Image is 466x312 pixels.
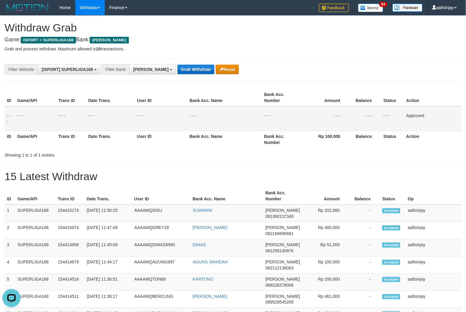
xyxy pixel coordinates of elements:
td: SUPERLIGA168 [15,256,55,274]
td: AAAAMQBERCUNG [132,291,190,308]
td: [DATE] 11:36:17 [84,291,132,308]
td: aafisinjay [405,239,461,256]
td: Rp 51,000 [303,239,349,256]
th: Amount [302,89,349,106]
span: Copy 089529545209 to clipboard [265,300,293,305]
td: Rp 100,000 [303,256,349,274]
td: SUPERLIGA168 [15,205,55,222]
td: Rp 400,000 [303,222,349,239]
a: KARTONO [193,277,214,282]
td: 3 [5,239,15,256]
span: Accepted [382,260,400,265]
span: [PERSON_NAME] [265,208,300,213]
td: Rp 461,000 [303,291,349,308]
th: Bank Acc. Name [187,89,262,106]
span: ISPORT > SUPERLIGA168 [21,37,76,43]
img: Button%20Memo.svg [358,4,383,12]
th: ID [5,187,15,205]
th: Bank Acc. Number [262,131,302,148]
span: 34 [379,2,387,7]
td: - - - [135,106,187,131]
img: MOTION_logo.png [5,3,50,12]
img: Feedback.jpg [319,4,349,12]
th: Date Trans. [86,131,135,148]
td: - [349,205,380,222]
th: Action [404,131,461,148]
td: - [349,222,380,239]
span: [PERSON_NAME] [265,277,300,282]
td: 5 [5,274,15,291]
button: Grab Withdraw [177,65,214,74]
td: - - - [187,106,262,131]
div: Showing 1 to 1 of 1 entries [5,150,190,158]
td: 1 [5,205,15,222]
button: Reset [216,65,239,74]
th: Trans ID [56,89,86,106]
td: - - - [381,106,404,131]
th: Trans ID [56,131,86,148]
a: DIMAS [193,242,206,247]
td: 154415174 [55,205,84,222]
td: - [349,239,380,256]
td: SUPERLIGA168 [15,274,55,291]
td: aafisinjay [405,256,461,274]
td: AAAAMQDIMAS9990 [132,239,190,256]
td: 154414879 [55,256,84,274]
td: AAAAMQGREY28 [132,222,190,239]
td: - - - [302,106,349,131]
td: AAAAMQAGUNG997 [132,256,190,274]
td: 154415074 [55,222,84,239]
td: 154414516 [55,274,84,291]
a: AGUNG WAHDAH [193,259,228,264]
th: Bank Acc. Name [187,131,262,148]
td: [DATE] 11:50:25 [84,205,132,222]
th: Trans ID [55,187,84,205]
th: ID [5,131,15,148]
span: [PERSON_NAME] [90,37,129,43]
h1: 15 Latest Withdraw [5,170,461,183]
td: 4 [5,256,15,274]
td: - - - [262,106,302,131]
span: Accepted [382,225,400,231]
span: [PERSON_NAME] [265,225,300,230]
td: AAAAMQTON68 [132,274,190,291]
td: - - - [56,106,86,131]
span: Copy 088226378006 to clipboard [265,283,293,288]
div: Filter Bank [102,64,129,75]
th: Date Trans. [84,187,132,205]
td: AAAAMQSISU [132,205,190,222]
p: Grab and process withdraw. Maximum allowed is transactions. [5,46,461,52]
strong: 10 [96,46,101,51]
span: [PERSON_NAME] [133,67,168,72]
th: Amount [303,187,349,205]
span: [PERSON_NAME] [265,242,300,247]
span: Accepted [382,277,400,282]
th: Op [405,187,461,205]
span: Accepted [382,208,400,213]
td: aafisinjay [405,205,461,222]
td: 2 [5,222,15,239]
button: Open LiveChat chat widget [2,2,20,21]
th: Balance [349,187,380,205]
span: Copy 081360137349 to clipboard [265,214,293,219]
h4: Game: Bank: [5,37,461,43]
th: Bank Acc. Name [190,187,263,205]
th: Status [381,131,404,148]
td: SUPERLIGA168 [15,222,55,239]
td: Approved [404,106,461,131]
td: - - - [15,106,56,131]
th: Bank Acc. Number [262,89,302,106]
button: [PERSON_NAME] [129,64,176,75]
img: panduan.png [393,4,423,12]
td: [DATE] 11:45:06 [84,239,132,256]
span: Accepted [382,243,400,248]
th: User ID [135,131,187,148]
th: Rp 100.000 [302,131,349,148]
th: Date Trans. [86,89,135,106]
th: User ID [132,187,190,205]
td: - - - [5,106,15,131]
th: User ID [135,89,187,106]
span: [ISPORT] SUPERLIGA168 [42,67,93,72]
td: - - - [86,106,135,131]
td: - [349,291,380,308]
